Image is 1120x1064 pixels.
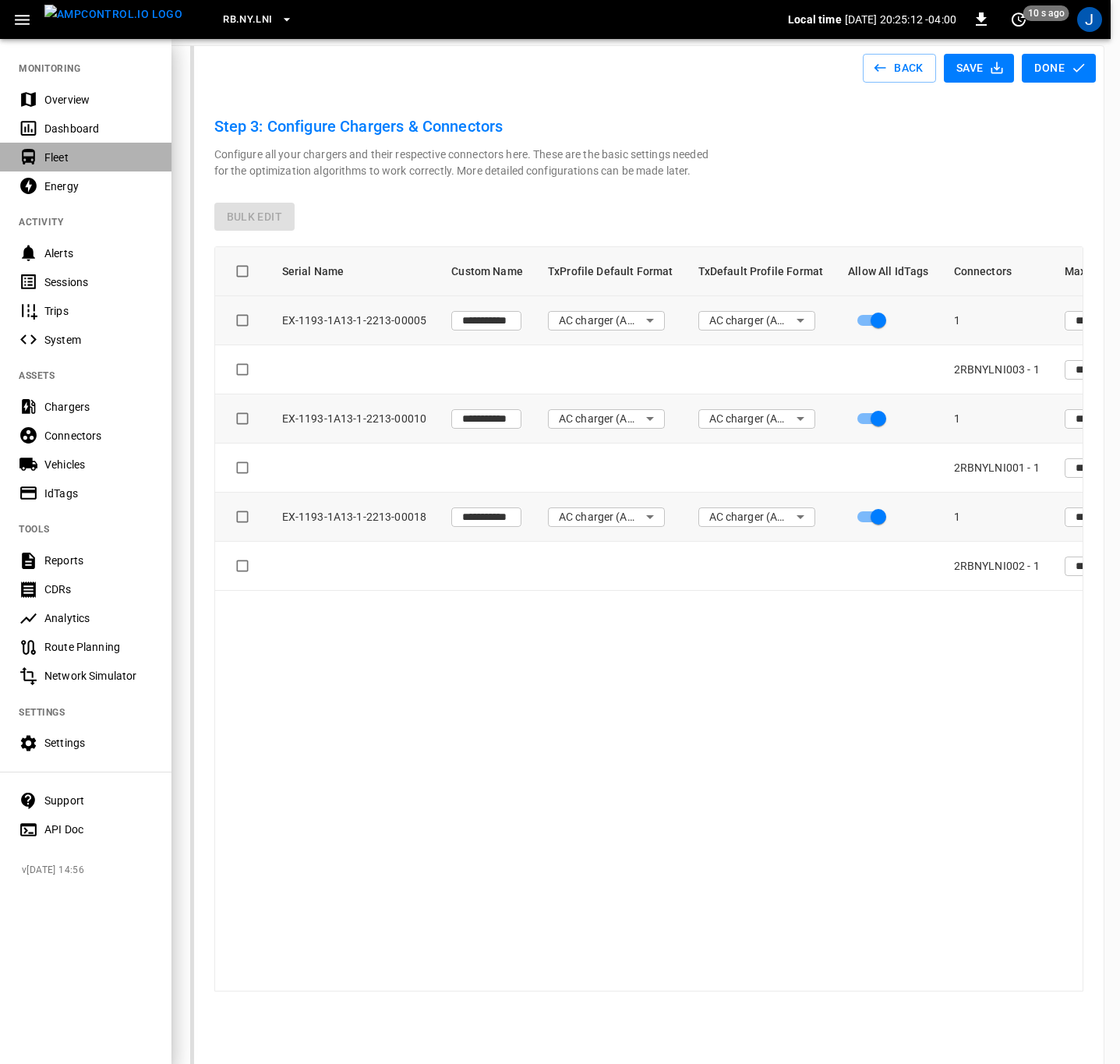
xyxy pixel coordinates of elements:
div: Sessions [44,274,153,290]
div: profile-icon [1077,7,1102,32]
div: Reports [44,553,153,568]
div: Fleet [44,150,153,165]
div: Settings [44,735,153,751]
div: API Doc [44,822,153,837]
div: Energy [44,179,153,194]
div: Alerts [44,246,153,261]
div: Support [44,793,153,808]
div: Trips [44,303,153,319]
img: ampcontrol.io logo [44,5,182,24]
div: Connectors [44,428,153,444]
span: RB.NY.LNI [223,11,272,29]
div: Analytics [44,610,153,626]
p: Local time [788,12,842,27]
div: System [44,332,153,348]
div: Dashboard [44,121,153,136]
div: Chargers [44,399,153,415]
div: Route Planning [44,639,153,655]
span: 10 s ago [1023,5,1069,21]
div: Network Simulator [44,668,153,684]
div: CDRs [44,581,153,597]
p: [DATE] 20:25:12 -04:00 [845,12,956,27]
button: set refresh interval [1006,7,1031,32]
div: IdTags [44,486,153,501]
div: Overview [44,92,153,108]
span: v [DATE] 14:56 [22,863,159,878]
div: Vehicles [44,457,153,472]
